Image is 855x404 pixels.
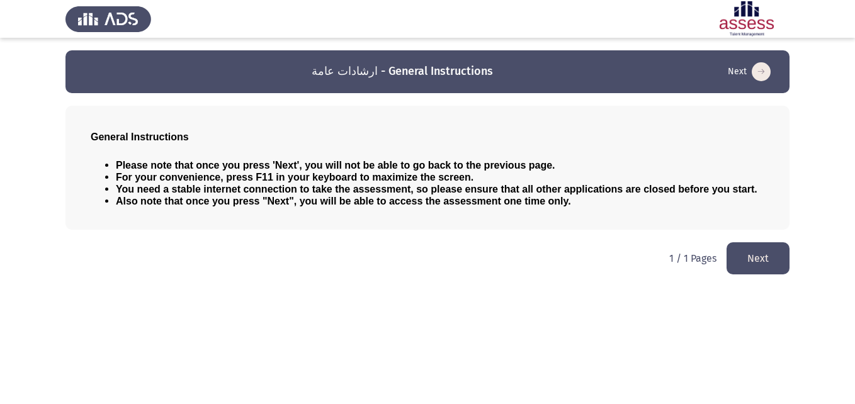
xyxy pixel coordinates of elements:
[669,252,716,264] p: 1 / 1 Pages
[116,172,473,182] span: For your convenience, press F11 in your keyboard to maximize the screen.
[727,242,790,274] button: load next page
[116,196,571,206] span: Also note that once you press "Next", you will be able to access the assessment one time only.
[91,132,189,142] span: General Instructions
[724,62,774,82] button: load next page
[116,184,757,194] span: You need a stable internet connection to take the assessment, so please ensure that all other app...
[704,1,790,36] img: Assessment logo of ASSESS Employability - EBI
[312,64,493,79] h3: ارشادات عامة - General Instructions
[65,1,151,36] img: Assess Talent Management logo
[116,160,555,171] span: Please note that once you press 'Next', you will not be able to go back to the previous page.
